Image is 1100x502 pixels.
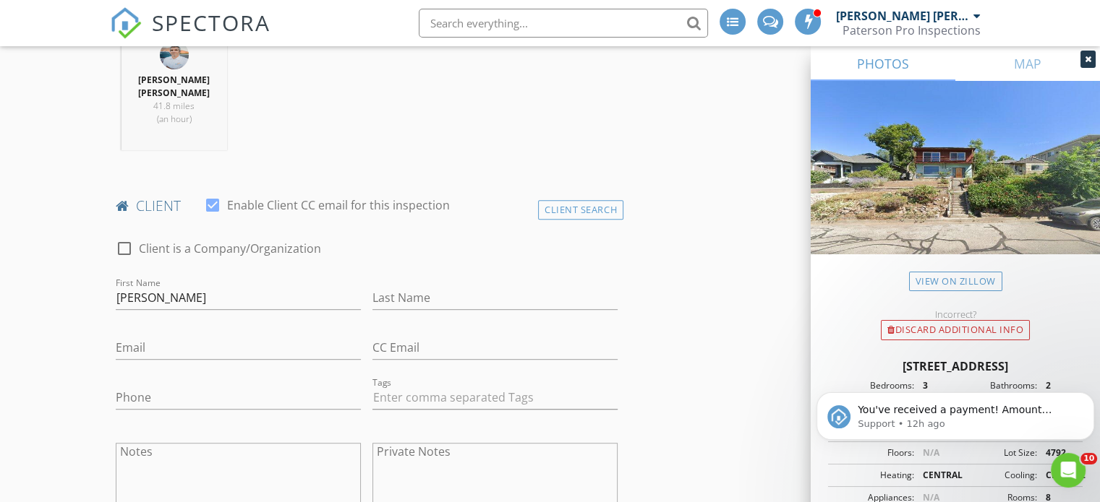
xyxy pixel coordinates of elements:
iframe: Intercom notifications message [811,362,1100,463]
iframe: Intercom live chat [1051,453,1086,488]
img: The Best Home Inspection Software - Spectora [110,7,142,39]
div: Cooling: [955,469,1037,482]
label: Client is a Company/Organization [139,241,321,256]
img: streetview [811,81,1100,289]
a: SPECTORA [110,20,270,50]
input: Search everything... [419,9,708,38]
div: Heating: [832,469,914,482]
a: MAP [955,46,1100,81]
div: [STREET_ADDRESS] [828,358,1083,375]
span: SPECTORA [152,7,270,38]
a: View on Zillow [909,272,1002,291]
img: img_1706.jpg [160,40,189,69]
div: Paterson Pro Inspections [843,23,981,38]
h4: client [116,196,618,215]
a: PHOTOS [811,46,955,81]
div: Incorrect? [811,308,1100,320]
div: CENTRAL [1037,469,1078,482]
label: Enable Client CC email for this inspection [227,198,450,212]
span: (an hour) [157,113,192,125]
div: Client Search [538,200,623,220]
span: 41.8 miles [153,100,195,112]
span: 10 [1080,453,1097,464]
div: Discard Additional info [881,320,1030,340]
strong: [PERSON_NAME] [PERSON_NAME] [138,74,210,99]
div: [PERSON_NAME] [PERSON_NAME] [836,9,970,23]
div: CENTRAL [914,469,955,482]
